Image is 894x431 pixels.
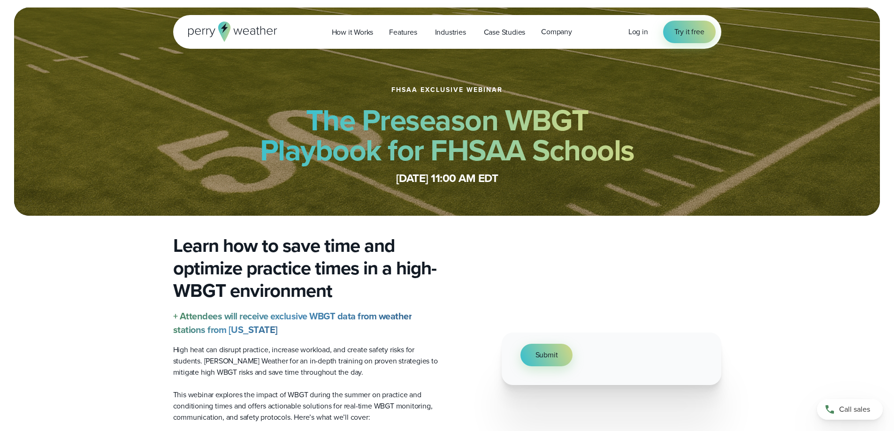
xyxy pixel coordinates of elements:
[484,27,526,38] span: Case Studies
[663,21,716,43] a: Try it free
[817,399,883,420] a: Call sales
[391,86,503,94] h1: FHSAA Exclusive Webinar
[396,170,498,187] strong: [DATE] 11:00 AM EDT
[260,98,634,172] strong: The Preseason WBGT Playbook for FHSAA Schools
[173,309,412,337] strong: + Attendees will receive exclusive WBGT data from weather stations from [US_STATE]
[628,26,648,37] span: Log in
[173,344,440,378] p: High heat can disrupt practice, increase workload, and create safety risks for students. [PERSON_...
[173,234,440,302] h3: Learn how to save time and optimize practice times in a high-WBGT environment
[476,23,534,42] a: Case Studies
[332,27,374,38] span: How it Works
[839,404,870,415] span: Call sales
[628,26,648,38] a: Log in
[173,389,440,423] p: This webinar explores the impact of WBGT during the summer on practice and conditioning times and...
[541,26,572,38] span: Company
[389,27,417,38] span: Features
[435,27,466,38] span: Industries
[324,23,382,42] a: How it Works
[520,344,573,366] button: Submit
[535,349,558,361] span: Submit
[674,26,704,38] span: Try it free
